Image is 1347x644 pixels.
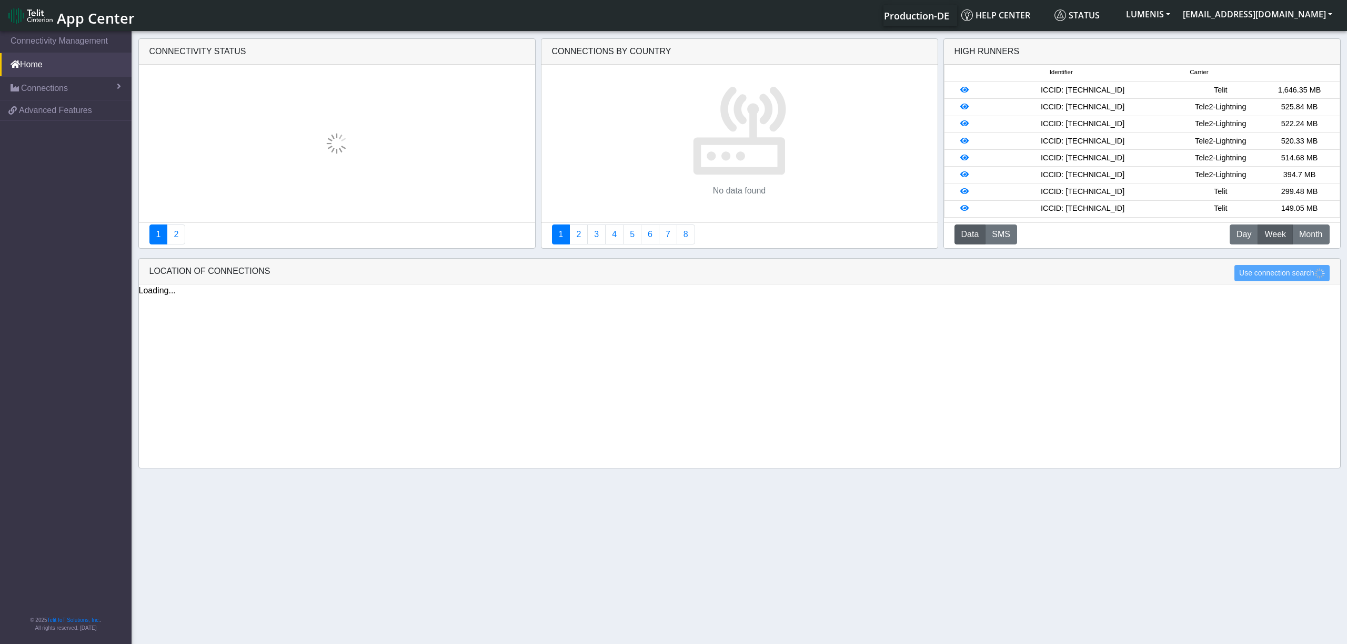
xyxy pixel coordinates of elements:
[1050,68,1073,77] span: Identifier
[1292,224,1329,244] button: Month
[984,186,1181,198] div: ICCID: [TECHNICAL_ID]
[1264,228,1286,241] span: Week
[1260,85,1339,96] div: 1,646.35 MB
[1054,9,1100,21] span: Status
[677,224,695,244] a: Not Connected for 30 days
[1177,5,1339,24] button: [EMAIL_ADDRESS][DOMAIN_NAME]
[326,133,347,154] img: loading.gif
[1230,224,1258,244] button: Day
[1260,101,1339,113] div: 525.84 MB
[984,85,1181,96] div: ICCID: [TECHNICAL_ID]
[883,5,949,26] a: Your current platform instance
[1260,152,1339,164] div: 514.68 MB
[587,224,606,244] a: Usage per Country
[569,224,588,244] a: Carrier
[1181,136,1260,147] div: Tele2-Lightning
[957,5,1050,26] a: Help center
[1234,265,1329,281] button: Use connection search
[984,152,1181,164] div: ICCID: [TECHNICAL_ID]
[1260,203,1339,214] div: 149.05 MB
[149,224,168,244] a: Connectivity status
[1237,228,1251,241] span: Day
[8,7,53,24] img: logo-telit-cinterion-gw-new.png
[961,9,973,21] img: knowledge.svg
[605,224,624,244] a: Connections By Carrier
[1190,68,1208,77] span: Carrier
[139,259,1340,284] div: LOCATION OF CONNECTIONS
[1181,118,1260,130] div: Tele2-Lightning
[1260,169,1339,181] div: 394.7 MB
[961,9,1030,21] span: Help center
[1258,224,1293,244] button: Week
[541,39,938,65] div: Connections By Country
[1260,186,1339,198] div: 299.48 MB
[8,4,133,27] a: App Center
[552,224,927,244] nav: Summary paging
[139,39,535,65] div: Connectivity status
[659,224,677,244] a: Zero Session
[552,224,570,244] a: Connections By Country
[1181,169,1260,181] div: Tele2-Lightning
[984,118,1181,130] div: ICCID: [TECHNICAL_ID]
[149,224,525,244] nav: Summary paging
[1054,9,1066,21] img: status.svg
[1050,5,1120,26] a: Status
[1299,228,1322,241] span: Month
[985,224,1017,244] button: SMS
[1260,136,1339,147] div: 520.33 MB
[984,203,1181,214] div: ICCID: [TECHNICAL_ID]
[884,9,949,22] span: Production-DE
[1181,203,1260,214] div: Telit
[641,224,659,244] a: 14 Days Trend
[713,185,766,197] p: No data found
[954,45,1020,58] div: High Runners
[139,284,1340,297] div: Loading...
[1314,268,1325,279] img: loading
[623,224,641,244] a: Usage by Carrier
[984,136,1181,147] div: ICCID: [TECHNICAL_ID]
[1181,101,1260,113] div: Tele2-Lightning
[167,224,185,244] a: Deployment status
[984,101,1181,113] div: ICCID: [TECHNICAL_ID]
[692,81,786,176] img: devices.svg
[954,224,986,244] button: Data
[19,104,92,117] span: Advanced Features
[984,169,1181,181] div: ICCID: [TECHNICAL_ID]
[21,82,68,95] span: Connections
[47,617,100,623] a: Telit IoT Solutions, Inc.
[1260,118,1339,130] div: 522.24 MB
[1120,5,1177,24] button: LUMENIS
[57,8,135,28] span: App Center
[1181,152,1260,164] div: Tele2-Lightning
[1181,186,1260,198] div: Telit
[1181,85,1260,96] div: Telit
